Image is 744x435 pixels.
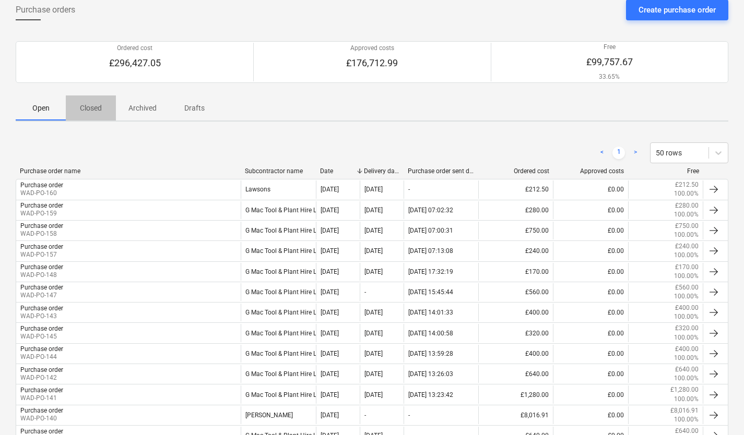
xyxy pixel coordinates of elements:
div: Purchase order [20,305,63,312]
div: [DATE] 07:02:32 [408,207,453,214]
div: G Mac Tool & Plant Hire Ltd [241,304,315,321]
div: G Mac Tool & Plant Hire Ltd [241,222,315,239]
div: [DATE] 13:26:03 [408,370,453,378]
div: £0.00 [553,365,628,383]
div: Purchase order [20,325,63,332]
div: [DATE] 13:23:42 [408,391,453,398]
div: G Mac Tool & Plant Hire Ltd [241,324,315,342]
div: G Mac Tool & Plant Hire Ltd [241,345,315,362]
div: [DATE] [321,227,339,234]
p: WAD-PO-140 [20,414,63,423]
p: £280.00 [675,201,699,210]
div: Delivery date [364,167,399,175]
a: Page 1 is your current page [612,147,625,159]
div: Purchase order [20,243,63,250]
div: £750.00 [478,222,553,239]
div: Purchase order sent date [408,167,475,175]
div: G Mac Tool & Plant Hire Ltd [241,242,315,260]
p: £750.00 [675,222,699,231]
p: £400.00 [675,304,699,312]
a: Next page [629,147,642,159]
p: £560.00 [675,283,699,292]
p: 100.00% [674,395,699,404]
p: 100.00% [674,415,699,424]
p: 100.00% [674,312,699,321]
p: Closed [78,103,103,114]
p: 100.00% [674,210,699,219]
div: £400.00 [478,345,553,362]
p: WAD-PO-145 [20,332,63,341]
div: G Mac Tool & Plant Hire Ltd [241,283,315,301]
p: WAD-PO-147 [20,291,63,300]
div: Purchase order [20,407,63,414]
div: Ordered cost [482,167,549,175]
div: [DATE] [321,268,339,275]
p: Approved costs [346,44,398,53]
div: Purchase order [20,366,63,373]
span: Purchase orders [16,4,75,16]
div: £280.00 [478,201,553,219]
div: Approved costs [558,167,624,175]
p: WAD-PO-148 [20,271,63,280]
div: [DATE] [321,391,339,398]
div: [DATE] [364,350,383,357]
p: Drafts [182,103,207,114]
div: Purchase order [20,284,63,291]
p: WAD-PO-160 [20,189,63,198]
div: £320.00 [478,324,553,342]
div: Purchase order name [20,167,237,175]
div: [DATE] [321,370,339,378]
div: [DATE] [364,391,383,398]
div: [DATE] [364,370,383,378]
div: [DATE] [364,268,383,275]
div: [DATE] [364,227,383,234]
div: [PERSON_NAME] [241,406,315,424]
p: £212.50 [675,180,699,189]
div: £1,280.00 [478,385,553,403]
div: £0.00 [553,263,628,281]
div: [DATE] [364,247,383,255]
div: [DATE] [364,309,383,316]
div: £0.00 [553,324,628,342]
p: 33.65% [586,72,633,81]
p: £8,016.91 [670,406,699,415]
div: Create purchase order [639,3,716,17]
div: [DATE] 15:45:44 [408,288,453,296]
div: [DATE] 17:32:19 [408,268,453,275]
div: £0.00 [553,385,628,403]
div: £170.00 [478,263,553,281]
div: G Mac Tool & Plant Hire Ltd [241,365,315,383]
div: Free [632,167,699,175]
iframe: Chat Widget [692,385,744,435]
div: £560.00 [478,283,553,301]
div: £0.00 [553,345,628,362]
p: 100.00% [674,374,699,383]
div: [DATE] 14:01:33 [408,309,453,316]
div: Purchase order [20,386,63,394]
div: [DATE] [321,288,339,296]
div: £0.00 [553,222,628,239]
div: - [364,412,366,419]
div: £0.00 [553,283,628,301]
p: £1,280.00 [670,385,699,394]
div: Subcontractor name [245,167,312,175]
div: [DATE] [364,186,383,193]
div: G Mac Tool & Plant Hire Ltd [241,263,315,281]
p: 100.00% [674,333,699,342]
div: £8,016.91 [478,406,553,424]
div: Lawsons [241,180,315,198]
div: [DATE] 07:00:31 [408,227,453,234]
div: Purchase order [20,428,63,435]
div: [DATE] 13:59:28 [408,350,453,357]
p: £240.00 [675,242,699,251]
div: Purchase order [20,202,63,209]
p: £640.00 [675,365,699,374]
div: Purchase order [20,263,63,271]
p: WAD-PO-143 [20,312,63,321]
p: WAD-PO-141 [20,394,63,403]
p: Open [28,103,53,114]
div: [DATE] [321,350,339,357]
p: 100.00% [674,231,699,239]
div: [DATE] 14:00:58 [408,330,453,337]
p: WAD-PO-144 [20,353,63,361]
